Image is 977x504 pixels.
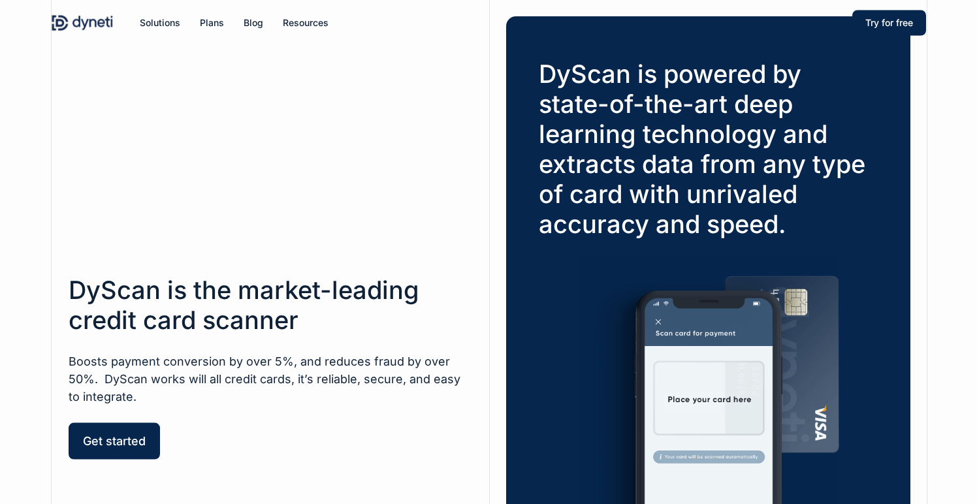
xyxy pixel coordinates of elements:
[865,17,913,28] span: Try for free
[83,435,146,448] span: Get started
[852,16,926,30] a: Try for free
[244,17,263,28] span: Blog
[69,353,472,405] div: Page 4
[283,17,328,28] span: Resources
[69,353,472,405] p: Boosts payment conversion by over 5%, and reduces fraud by over 50%. DyScan works will all credit...
[799,17,829,28] span: Sign in
[539,59,878,239] h3: DyScan is powered by state-of-the-art deep learning technology and extracts data from any type of...
[786,12,842,33] a: Sign in
[244,16,263,30] a: Blog
[51,13,114,33] img: Dyneti Technologies
[69,423,160,460] a: Get started
[200,17,224,28] span: Plans
[140,17,180,28] span: Solutions
[200,16,224,30] a: Plans
[69,275,472,335] h3: DyScan is the market-leading credit card scanner
[140,16,180,30] a: Solutions
[283,16,328,30] a: Resources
